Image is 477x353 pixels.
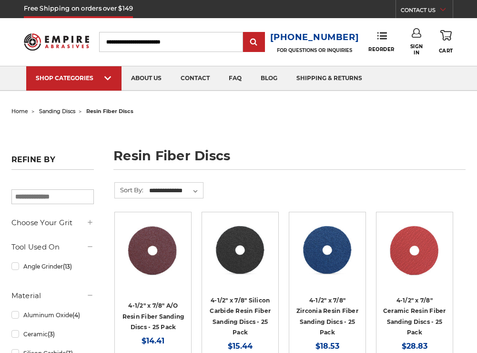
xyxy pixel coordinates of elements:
h5: Material [11,290,94,301]
a: 4-1/2" x 7/8" Zirconia Resin Fiber Sanding Discs - 25 Pack [296,297,358,336]
a: sanding discs [39,108,75,114]
span: (13) [63,263,72,270]
a: Ceramic(3) [11,326,94,343]
span: Reorder [368,46,395,52]
a: 4-1/2" x 7/8" Silicon Carbide Resin Fiber Sanding Discs - 25 Pack [210,297,271,336]
a: CONTACT US [401,5,453,18]
h5: Tool Used On [11,241,94,253]
a: contact [171,66,219,91]
h5: Refine by [11,155,94,170]
h1: resin fiber discs [113,149,466,170]
label: Sort By: [115,183,143,197]
span: resin fiber discs [86,108,133,114]
img: Empire Abrasives [24,29,89,55]
a: Reorder [368,31,395,52]
a: about us [122,66,171,91]
a: 4.5 inch resin fiber disc [122,219,184,282]
div: SHOP CATEGORIES [36,74,112,82]
img: 4.5 Inch Silicon Carbide Resin Fiber Discs [209,219,272,282]
img: 4.5 inch resin fiber disc [122,220,184,282]
span: $18.53 [315,342,339,351]
span: Cart [439,48,453,54]
a: Aluminum Oxide(4) [11,307,94,323]
a: faq [219,66,251,91]
a: Cart [439,28,453,55]
a: 4-1/2" ceramic resin fiber disc [383,219,446,282]
select: Sort By: [148,184,203,198]
img: 4-1/2" ceramic resin fiber disc [383,219,446,281]
span: (4) [72,311,80,319]
img: 4-1/2" zirc resin fiber disc [296,219,359,282]
a: Angle Grinder(13) [11,258,94,275]
input: Submit [244,33,264,52]
h5: Choose Your Grit [11,217,94,228]
p: FOR QUESTIONS OR INQUIRIES [270,47,359,53]
span: (3) [48,331,55,338]
a: blog [251,66,287,91]
span: $15.44 [228,342,253,351]
a: shipping & returns [287,66,372,91]
span: $14.41 [142,336,164,345]
span: $28.83 [402,342,427,351]
span: Sign In [407,43,426,56]
a: 4-1/2" x 7/8" Ceramic Resin Fiber Sanding Discs - 25 Pack [383,297,446,336]
a: 4-1/2" x 7/8" A/O Resin Fiber Sanding Discs - 25 Pack [122,302,184,331]
a: home [11,108,28,114]
a: [PHONE_NUMBER] [270,31,359,44]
